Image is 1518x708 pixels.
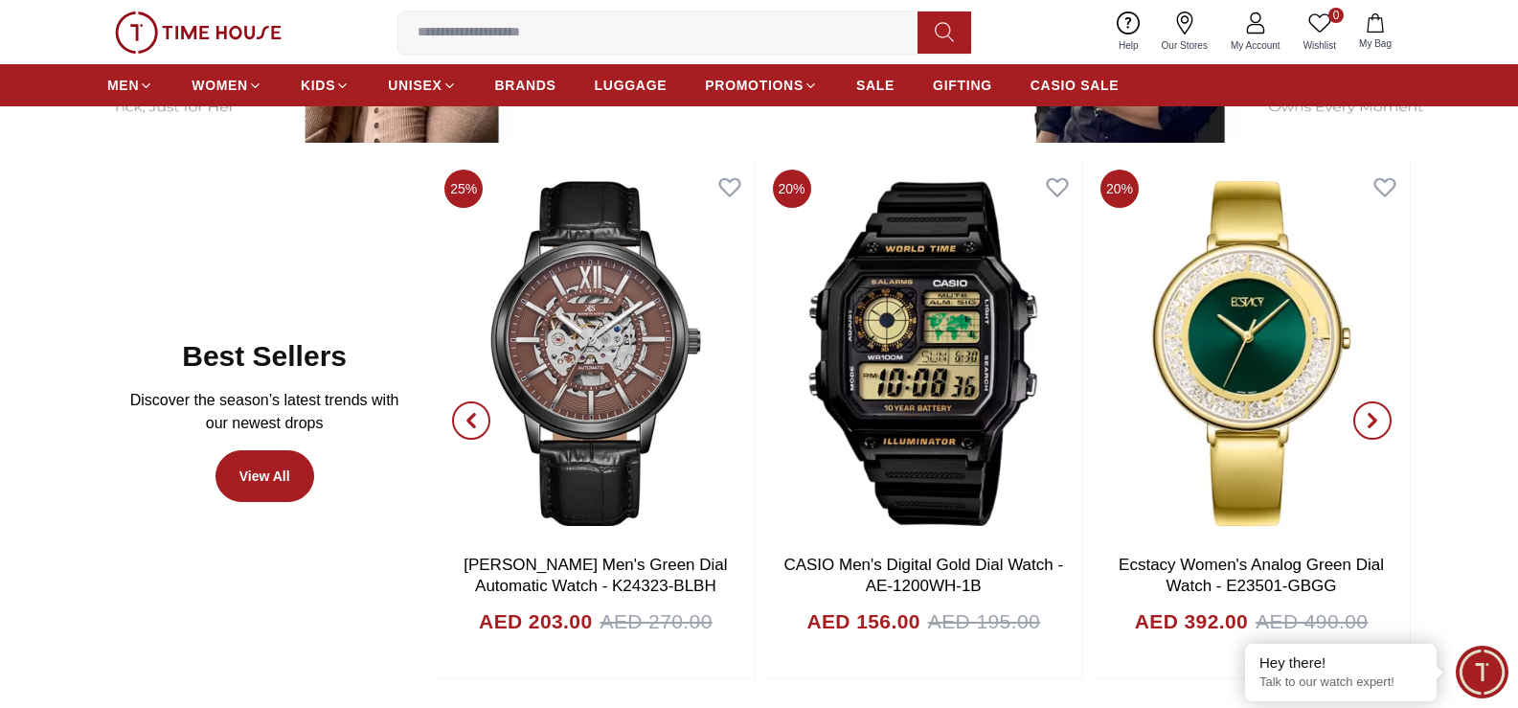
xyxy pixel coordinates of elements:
[182,339,347,374] h2: Best Sellers
[388,76,442,95] span: UNISEX
[437,162,754,545] img: Kenneth Scott Men's Green Dial Automatic Watch - K24323-BLBH
[933,76,992,95] span: GIFTING
[1031,68,1120,103] a: CASIO SALE
[1150,8,1219,57] a: Our Stores
[1107,8,1150,57] a: Help
[806,606,919,637] h4: AED 156.00
[783,556,1063,595] a: CASIO Men's Digital Gold Dial Watch - AE-1200WH-1B
[1119,556,1384,595] a: Ecstacy Women's Analog Green Dial Watch - E23501-GBGG
[1328,8,1344,23] span: 0
[1093,162,1410,545] img: Ecstacy Women's Analog Green Dial Watch - E23501-GBGG
[595,68,668,103] a: LUGGAGE
[928,606,1040,637] span: AED 195.00
[479,606,592,637] h4: AED 203.00
[1292,8,1348,57] a: 0Wishlist
[464,556,727,595] a: [PERSON_NAME] Men's Green Dial Automatic Watch - K24323-BLBH
[1256,606,1368,637] span: AED 490.00
[495,68,556,103] a: BRANDS
[705,68,818,103] a: PROMOTIONS
[1351,36,1399,51] span: My Bag
[1031,76,1120,95] span: CASIO SALE
[600,606,712,637] span: AED 270.00
[595,76,668,95] span: LUGGAGE
[192,76,248,95] span: WOMEN
[107,76,139,95] span: MEN
[215,450,314,502] a: View All
[192,68,262,103] a: WOMEN
[1348,10,1403,55] button: My Bag
[1296,38,1344,53] span: Wishlist
[856,68,895,103] a: SALE
[388,68,456,103] a: UNISEX
[1456,646,1508,698] div: Chat Widget
[301,68,350,103] a: KIDS
[1100,170,1139,208] span: 20%
[1259,674,1422,691] p: Talk to our watch expert!
[1223,38,1288,53] span: My Account
[115,11,282,54] img: ...
[107,68,153,103] a: MEN
[123,389,406,435] p: Discover the season’s latest trends with our newest drops
[1259,653,1422,673] div: Hey there!
[495,76,556,95] span: BRANDS
[765,162,1082,545] img: CASIO Men's Digital Gold Dial Watch - AE-1200WH-1B
[856,76,895,95] span: SALE
[1135,606,1248,637] h4: AED 392.00
[1154,38,1215,53] span: Our Stores
[773,170,811,208] span: 20%
[301,76,335,95] span: KIDS
[705,76,804,95] span: PROMOTIONS
[1111,38,1146,53] span: Help
[933,68,992,103] a: GIFTING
